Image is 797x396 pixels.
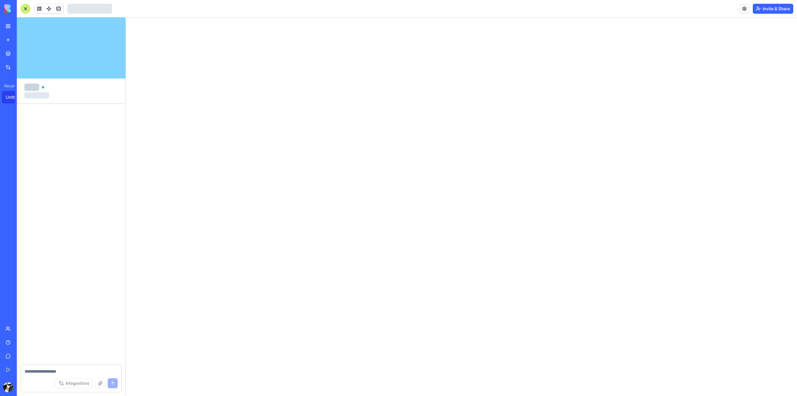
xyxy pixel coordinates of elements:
[6,94,23,100] div: Untitled App
[2,83,15,88] span: Recent
[4,4,43,13] img: logo
[753,4,793,14] button: Invite & Share
[3,382,13,392] img: ACg8ocIFUyAvwjXhkjMzkeub90Mel0x_ahpldvd8oU7GtGhBt6p-8zM=s96-c
[2,91,27,103] a: Untitled App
